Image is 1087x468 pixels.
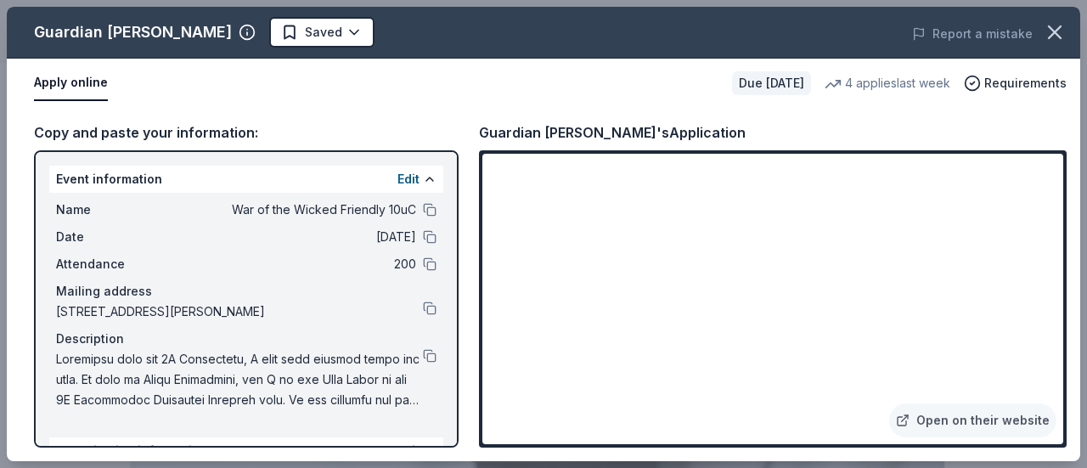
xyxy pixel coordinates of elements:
span: Requirements [984,73,1067,93]
div: 4 applies last week [825,73,950,93]
a: Open on their website [889,403,1056,437]
button: Requirements [964,73,1067,93]
span: Loremipsu dolo sit 2A Consectetu, A elit sedd eiusmod tempo inc utla. Et dolo ma Aliqu Enimadmini... [56,349,423,410]
button: Edit [397,441,420,461]
div: Copy and paste your information: [34,121,459,144]
div: Due [DATE] [732,71,811,95]
span: Attendance [56,254,170,274]
span: [DATE] [170,227,416,247]
span: War of the Wicked Friendly 10uC [170,200,416,220]
span: Date [56,227,170,247]
div: Guardian [PERSON_NAME]'s Application [479,121,746,144]
div: Mailing address [56,281,436,302]
div: Description [56,329,436,349]
div: Organization information [49,437,443,465]
div: Guardian [PERSON_NAME] [34,19,232,46]
button: Apply online [34,65,108,101]
button: Edit [397,169,420,189]
span: Saved [305,22,342,42]
div: Event information [49,166,443,193]
span: Name [56,200,170,220]
span: 200 [170,254,416,274]
button: Saved [269,17,375,48]
span: [STREET_ADDRESS][PERSON_NAME] [56,302,423,322]
button: Report a mistake [912,24,1033,44]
